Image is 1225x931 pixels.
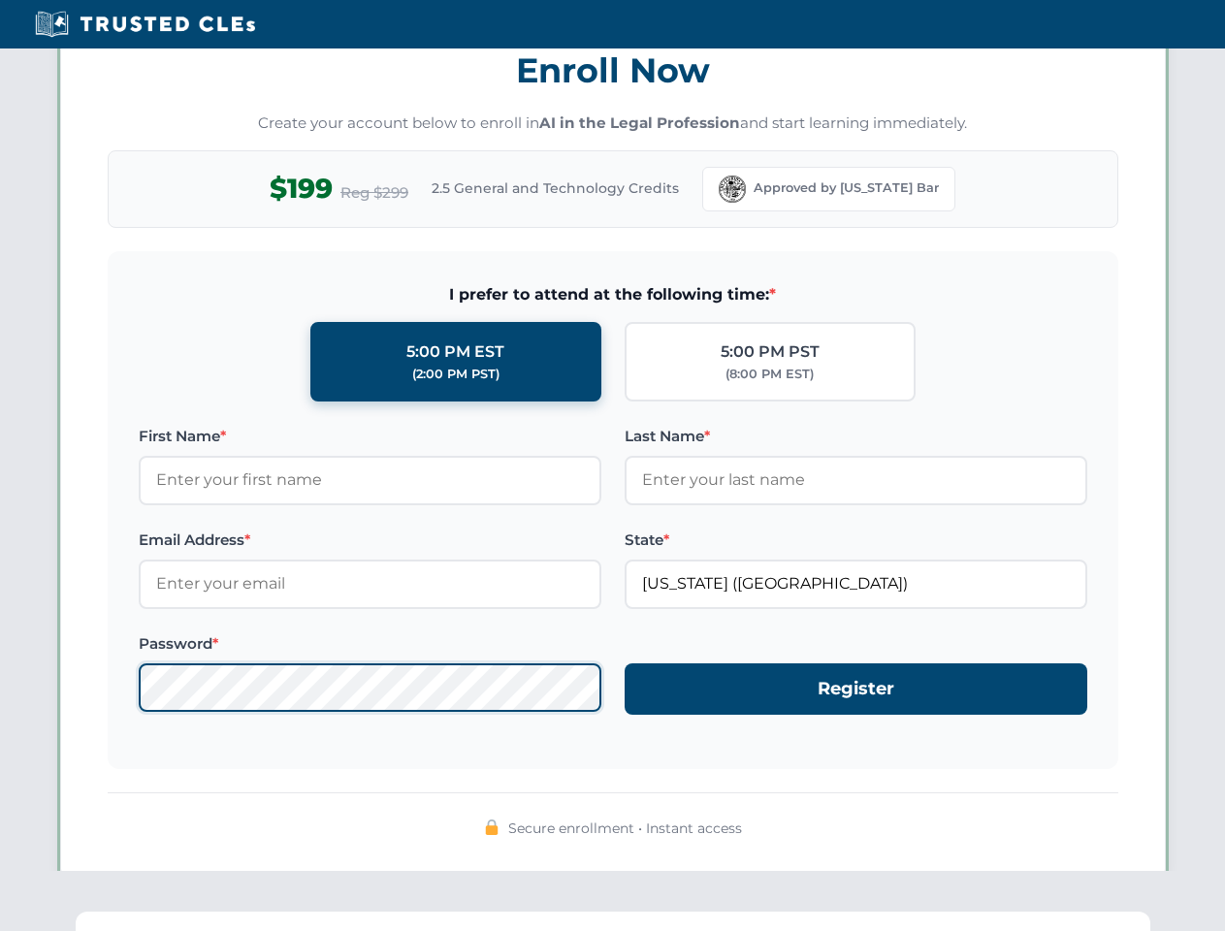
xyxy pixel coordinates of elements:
[508,818,742,839] span: Secure enrollment • Instant access
[139,529,601,552] label: Email Address
[484,819,500,835] img: 🔒
[539,113,740,132] strong: AI in the Legal Profession
[432,177,679,199] span: 2.5 General and Technology Credits
[625,425,1087,448] label: Last Name
[625,560,1087,608] input: Florida (FL)
[108,40,1118,101] h3: Enroll Now
[625,529,1087,552] label: State
[139,632,601,656] label: Password
[139,560,601,608] input: Enter your email
[625,663,1087,715] button: Register
[406,339,504,365] div: 5:00 PM EST
[29,10,261,39] img: Trusted CLEs
[108,112,1118,135] p: Create your account below to enroll in and start learning immediately.
[625,456,1087,504] input: Enter your last name
[270,167,333,210] span: $199
[412,365,500,384] div: (2:00 PM PST)
[139,425,601,448] label: First Name
[725,365,814,384] div: (8:00 PM EST)
[719,176,746,203] img: Florida Bar
[340,181,408,205] span: Reg $299
[139,456,601,504] input: Enter your first name
[754,178,939,198] span: Approved by [US_STATE] Bar
[139,282,1087,307] span: I prefer to attend at the following time:
[721,339,820,365] div: 5:00 PM PST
